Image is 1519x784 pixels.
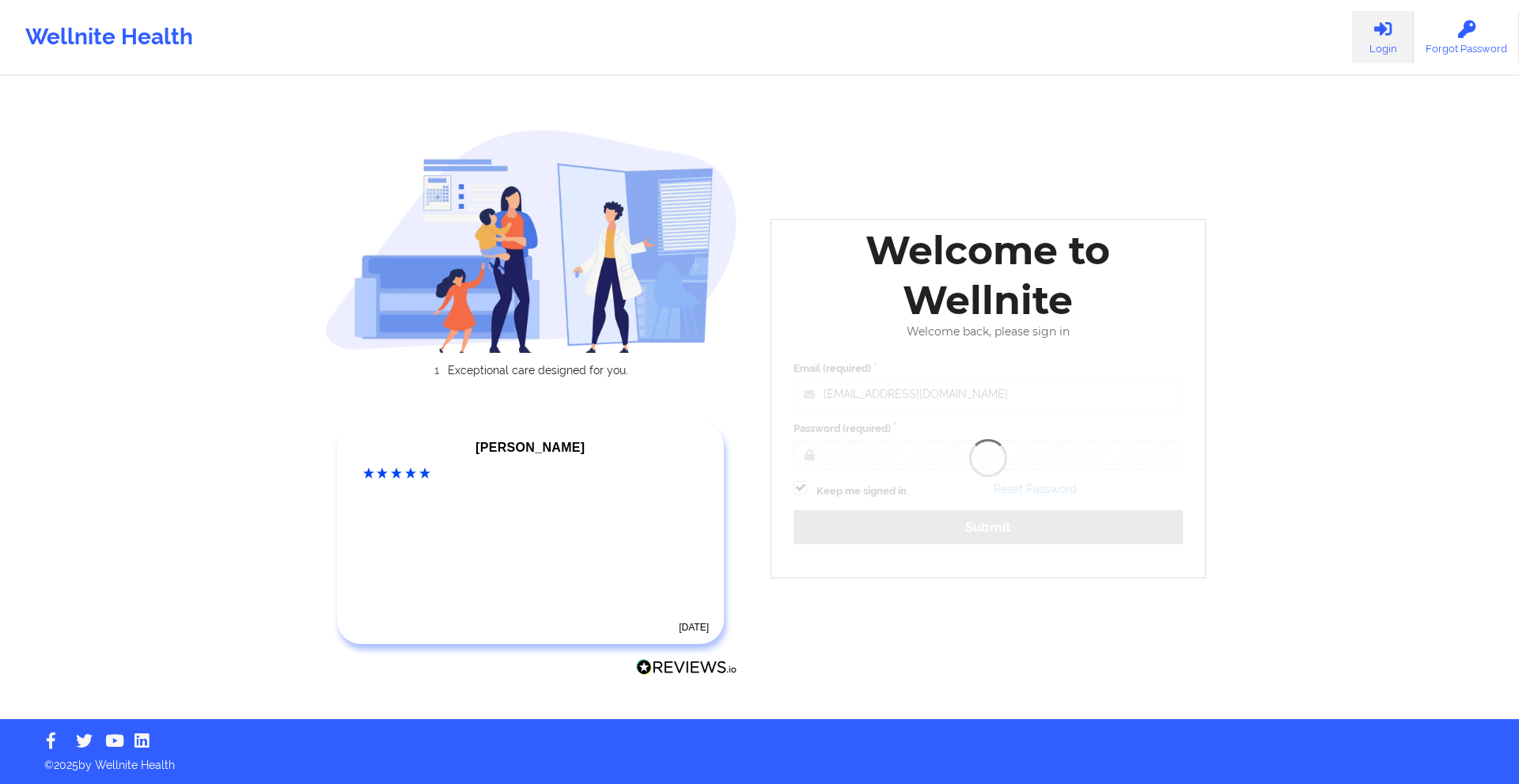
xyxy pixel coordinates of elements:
[679,622,709,633] time: [DATE]
[475,441,585,454] span: [PERSON_NAME]
[33,746,1486,773] p: © 2025 by Wellnite Health
[782,325,1194,339] div: Welcome back, please sign in
[636,659,737,676] img: Reviews.io Logo
[1352,11,1414,63] a: Login
[636,659,737,680] a: Reviews.io Logo
[1414,11,1519,63] a: Forgot Password
[325,129,738,353] img: wellnite-auth-hero_200.c722682e.png
[339,364,737,377] li: Exceptional care designed for you.
[782,225,1194,325] div: Welcome to Wellnite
